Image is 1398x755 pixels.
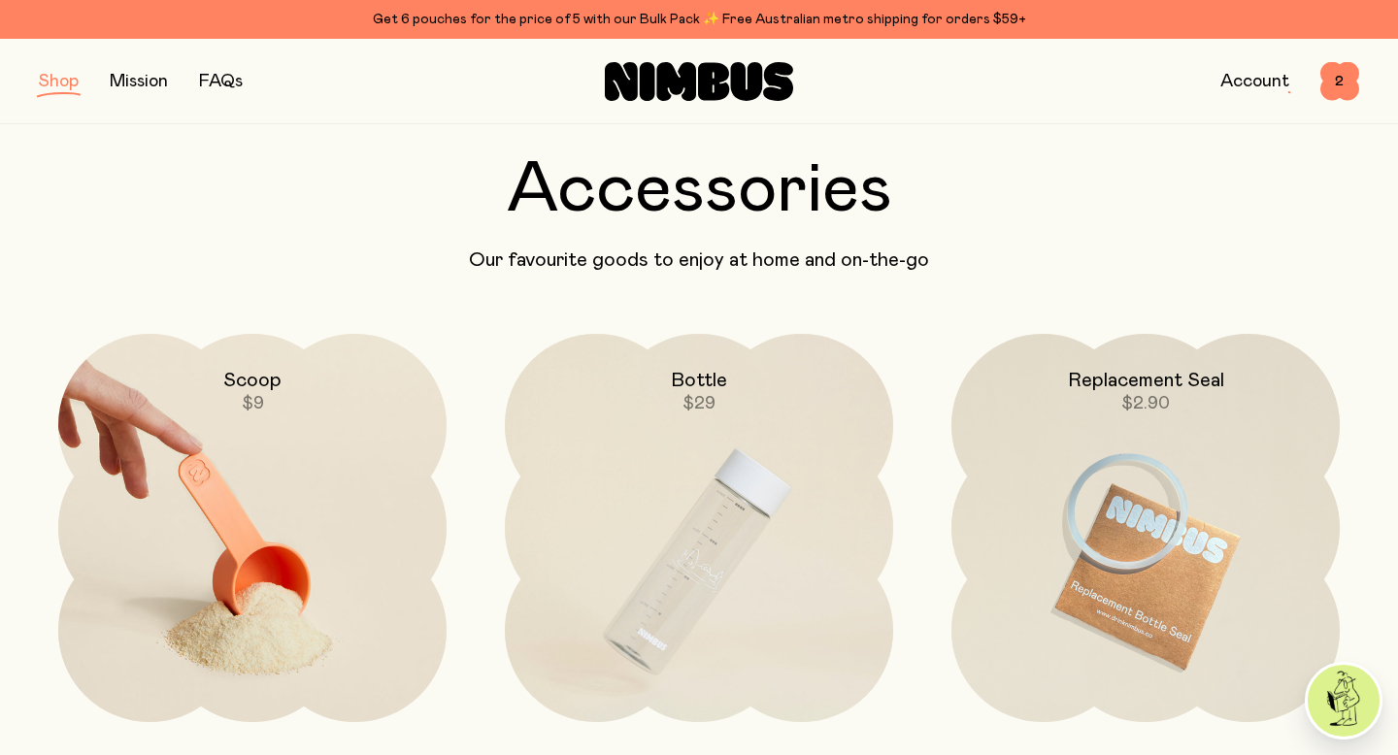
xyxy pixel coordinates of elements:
[1320,62,1359,101] button: 2
[39,8,1359,31] div: Get 6 pouches for the price of 5 with our Bulk Pack ✨ Free Australian metro shipping for orders $59+
[951,334,1340,722] a: Replacement Seal$2.90
[110,73,168,90] a: Mission
[39,155,1359,225] h2: Accessories
[223,369,282,392] h2: Scoop
[682,395,716,412] span: $29
[671,369,727,392] h2: Bottle
[58,334,447,722] a: Scoop$9
[242,395,264,412] span: $9
[199,73,243,90] a: FAQs
[1068,369,1224,392] h2: Replacement Seal
[1121,395,1170,412] span: $2.90
[1308,665,1380,737] img: agent
[39,248,1359,272] p: Our favourite goods to enjoy at home and on-the-go
[1220,73,1289,90] a: Account
[505,334,893,722] a: Bottle$29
